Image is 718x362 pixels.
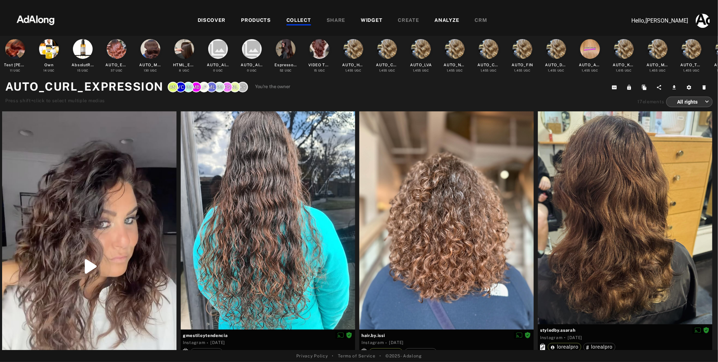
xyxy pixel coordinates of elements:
[568,335,582,340] time: 2024-08-04T02:50:39.000Z
[206,82,217,92] div: Minh.L
[557,344,578,350] span: lorealpro
[191,82,202,92] div: Mathilde.B
[5,78,163,95] h1: AUTO_CURL_EXPRESSION
[342,62,365,68] div: AUTO_HUN
[44,62,53,68] div: Own
[512,62,533,68] div: AUTO_FIN
[545,62,568,68] div: AUTO_DNK
[683,68,700,73] div: UGC
[199,82,209,92] div: Laurence.P
[379,69,388,72] span: 1,455
[332,353,334,359] span: •
[361,348,367,355] svg: Exact products linked
[222,82,233,92] div: Francesca.S
[106,62,128,68] div: AUTO_ESPRESSO_BRUNETTE
[582,69,590,72] span: 1,455
[168,82,178,92] div: anais.arrondeau@loreal.com
[208,39,228,59] i: collections
[43,69,47,72] span: 14
[683,328,718,362] div: Chat Widget
[144,68,157,73] div: UGC
[668,82,683,92] button: Download
[385,353,422,359] span: © 2025 - Adalong
[140,62,162,68] div: AUTO_METAL_DETOX_2025
[345,68,361,73] div: UGC
[548,69,557,72] span: 1,455
[683,69,692,72] span: 1,455
[376,62,398,68] div: AUTO_CZE
[447,69,455,72] span: 1,455
[616,68,632,73] div: UGC
[683,82,698,92] button: Settings
[475,17,487,25] div: CRM
[444,62,466,68] div: AUTO_NZL
[335,332,346,339] button: Disable diffusion on this media
[241,17,271,25] div: PRODUCTS
[173,62,196,68] div: HTML_Espresso_Brunette
[551,344,578,349] div: lorealpro
[586,344,613,349] div: lorealpro
[698,82,713,92] button: Delete this collection
[111,69,114,72] span: 37
[338,353,375,359] a: Terms of Service
[210,340,225,345] time: 2024-08-22T22:47:26.000Z
[247,69,249,72] span: 0
[346,333,352,338] span: Rights agreed
[280,68,292,73] div: UGC
[247,68,257,73] div: UGC
[478,62,500,68] div: AUTO_CHL
[694,12,712,30] button: Account settings
[616,69,624,72] span: 1,615
[408,350,434,355] div: lorealpro
[386,340,388,346] span: ·
[361,339,384,346] div: Instagram
[379,68,395,73] div: UGC
[413,68,429,73] div: UGC
[413,69,421,72] span: 1,455
[638,82,653,92] button: Duplicate collection
[198,17,226,25] div: DISCOVER
[673,92,709,111] div: All rights
[650,68,666,73] div: UGC
[389,340,404,345] time: 2024-08-08T14:16:14.000Z
[275,62,297,68] div: Espresso Brunette
[481,68,497,73] div: UGC
[144,69,149,72] span: 130
[72,62,94,68] div: AbsolutRepair
[179,68,190,73] div: UGC
[237,82,248,92] div: +9
[213,69,215,72] span: 0
[638,98,664,105] div: elements
[582,68,598,73] div: UGC
[540,343,545,350] svg: Exact products linked
[435,17,459,25] div: ANALYZE
[693,326,703,334] button: Disable diffusion on this media
[591,344,613,350] span: lorealpro
[398,17,419,25] div: CREATE
[361,332,532,339] span: hair.by.issi
[10,68,20,73] div: UGC
[280,69,284,72] span: 52
[514,332,525,339] button: Disable diffusion on this media
[183,348,188,355] svg: Exact products linked
[111,68,123,73] div: UGC
[681,62,703,68] div: AUTO_TUR
[77,68,88,73] div: UGC
[314,69,317,72] span: 15
[327,17,346,25] div: SHARE
[5,9,67,30] img: 63233d7d88ed69de3c212112c67096b6.png
[183,82,194,92] div: Vmceccato
[183,339,205,346] div: Instagram
[179,69,181,72] span: 8
[638,99,643,104] span: 17
[242,39,262,59] i: collections
[77,69,80,72] span: 15
[579,62,601,68] div: AUTO_AUT
[540,327,710,333] span: styledby.ssarah
[361,17,382,25] div: WIDGET
[372,350,400,355] div: lorealpro
[183,332,353,339] span: gmestiloytendencia
[175,82,186,92] div: Victor.C
[410,62,432,68] div: AUTO_LVA
[647,62,669,68] div: AUTO_MEX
